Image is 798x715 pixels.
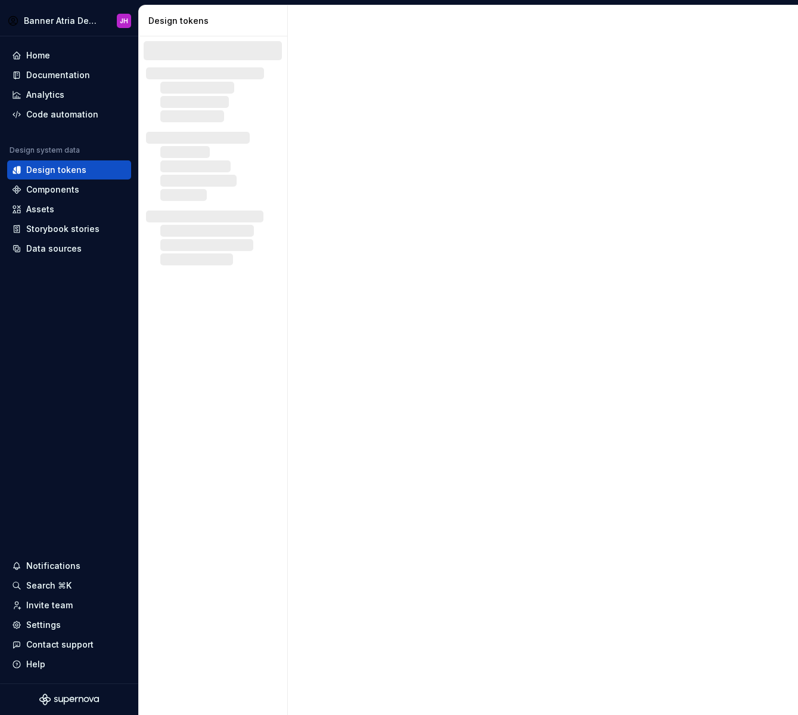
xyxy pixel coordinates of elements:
[7,200,131,219] a: Assets
[26,580,72,592] div: Search ⌘K
[26,184,79,196] div: Components
[26,243,82,255] div: Data sources
[7,239,131,258] a: Data sources
[26,203,54,215] div: Assets
[7,635,131,654] button: Contact support
[26,89,64,101] div: Analytics
[7,105,131,124] a: Code automation
[7,180,131,199] a: Components
[26,164,86,176] div: Design tokens
[7,160,131,179] a: Design tokens
[26,109,98,120] div: Code automation
[26,560,80,572] div: Notifications
[7,219,131,239] a: Storybook stories
[26,69,90,81] div: Documentation
[7,615,131,634] a: Settings
[24,15,100,27] div: Banner Atria Design System
[120,16,128,26] div: JH
[7,596,131,615] a: Invite team
[7,66,131,85] a: Documentation
[2,8,136,33] button: Banner Atria Design SystemJH
[26,658,45,670] div: Help
[26,619,61,631] div: Settings
[26,599,73,611] div: Invite team
[7,576,131,595] button: Search ⌘K
[26,49,50,61] div: Home
[26,639,94,651] div: Contact support
[7,655,131,674] button: Help
[7,46,131,65] a: Home
[39,694,99,705] svg: Supernova Logo
[7,85,131,104] a: Analytics
[7,556,131,575] button: Notifications
[26,223,100,235] div: Storybook stories
[10,146,80,155] div: Design system data
[148,15,282,27] div: Design tokens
